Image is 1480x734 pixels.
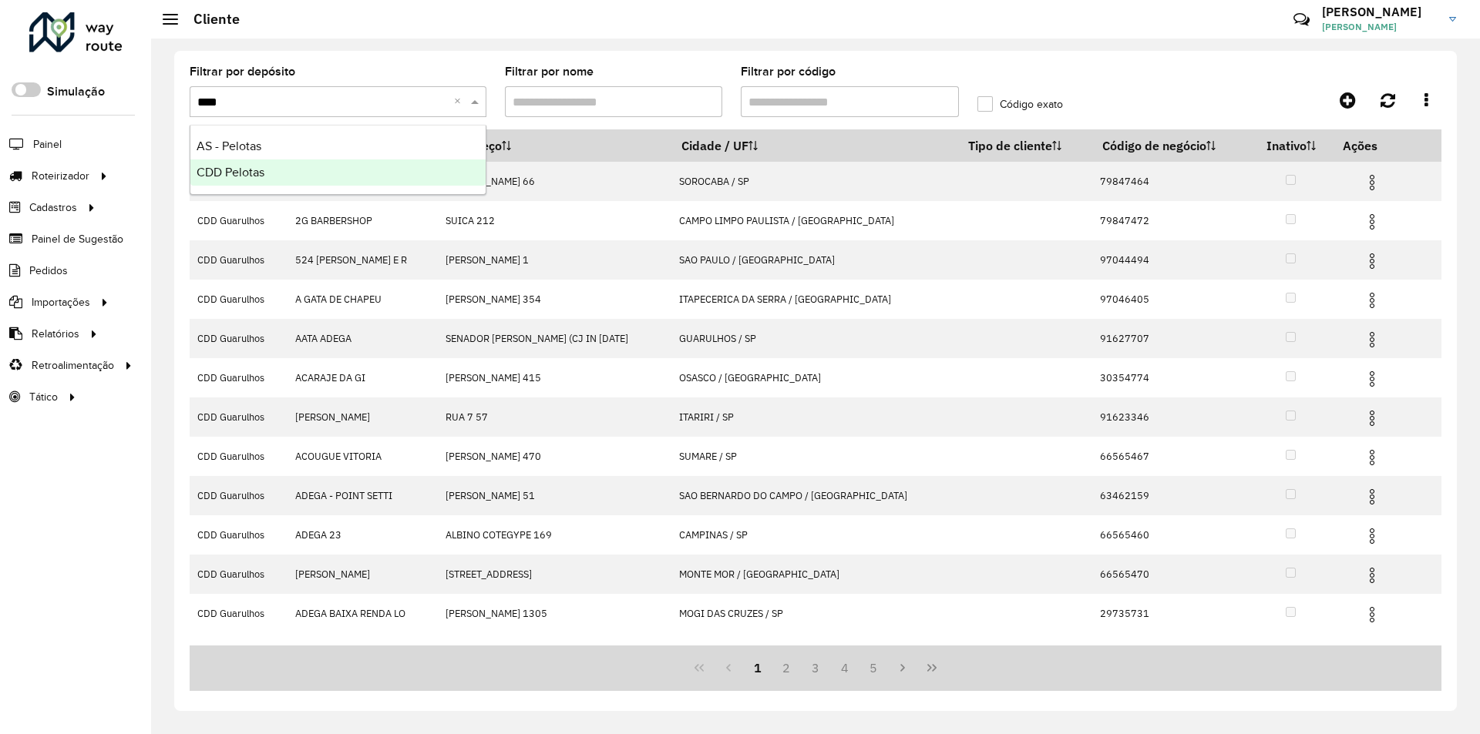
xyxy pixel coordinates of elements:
[1091,515,1250,555] td: 66565460
[29,389,58,405] span: Tático
[437,319,671,358] td: SENADOR [PERSON_NAME] (CJ IN [DATE]
[190,437,287,476] td: CDD Guarulhos
[190,594,287,633] td: CDD Guarulhos
[437,201,671,240] td: SUICA 212
[32,168,89,184] span: Roteirizador
[1322,20,1438,34] span: [PERSON_NAME]
[830,653,859,682] button: 4
[1250,129,1332,162] th: Inativo
[287,555,437,594] td: [PERSON_NAME]
[671,555,957,594] td: MONTE MOR / [GEOGRAPHIC_DATA]
[190,240,287,280] td: CDD Guarulhos
[1091,240,1250,280] td: 97044494
[801,653,830,682] button: 3
[772,653,801,682] button: 2
[190,555,287,594] td: CDD Guarulhos
[178,11,240,28] h2: Cliente
[437,515,671,555] td: ALBINO COTEGYPE 169
[32,357,114,374] span: Retroalimentação
[287,280,437,319] td: A GATA DE CHAPEU
[1091,162,1250,201] td: 79847464
[1091,476,1250,515] td: 63462159
[287,319,437,358] td: AATA ADEGA
[190,476,287,515] td: CDD Guarulhos
[957,129,1091,162] th: Tipo de cliente
[505,62,594,81] label: Filtrar por nome
[437,476,671,515] td: [PERSON_NAME] 51
[190,358,287,397] td: CDD Guarulhos
[32,294,90,310] span: Importações
[977,96,1063,112] label: Código exato
[287,358,437,397] td: ACARAJE DA GI
[29,199,77,216] span: Cadastros
[1091,129,1250,162] th: Código de negócio
[671,319,957,358] td: GUARULHOS / SP
[859,653,889,682] button: 5
[888,653,917,682] button: Next Page
[437,397,671,437] td: RUA 7 57
[190,515,287,555] td: CDD Guarulhos
[1285,3,1318,36] a: Contato Rápido
[671,397,957,437] td: ITARIRI / SP
[437,280,671,319] td: [PERSON_NAME] 354
[917,653,947,682] button: Last Page
[437,162,671,201] td: [PERSON_NAME] 66
[437,358,671,397] td: [PERSON_NAME] 415
[437,555,671,594] td: [STREET_ADDRESS]
[1322,5,1438,19] h3: [PERSON_NAME]
[671,240,957,280] td: SAO PAULO / [GEOGRAPHIC_DATA]
[197,166,264,179] span: CDD Pelotas
[287,515,437,555] td: ADEGA 23
[190,62,295,81] label: Filtrar por depósito
[437,594,671,633] td: [PERSON_NAME] 1305
[1091,555,1250,594] td: 66565470
[190,125,486,195] ng-dropdown-panel: Options list
[671,476,957,515] td: SAO BERNARDO DO CAMPO / [GEOGRAPHIC_DATA]
[1091,201,1250,240] td: 79847472
[1091,437,1250,476] td: 66565467
[287,397,437,437] td: [PERSON_NAME]
[437,437,671,476] td: [PERSON_NAME] 470
[1091,319,1250,358] td: 91627707
[197,139,261,152] span: AS - Pelotas
[437,129,671,162] th: Endereço
[743,653,772,682] button: 1
[287,476,437,515] td: ADEGA - POINT SETTI
[190,319,287,358] td: CDD Guarulhos
[1332,129,1424,162] th: Ações
[454,92,467,111] span: Clear all
[32,231,123,247] span: Painel de Sugestão
[287,437,437,476] td: ACOUGUE VITORIA
[1091,358,1250,397] td: 30354774
[33,136,62,152] span: Painel
[287,594,437,633] td: ADEGA BAIXA RENDA LO
[1091,280,1250,319] td: 97046405
[741,62,836,81] label: Filtrar por código
[190,280,287,319] td: CDD Guarulhos
[1091,594,1250,633] td: 29735731
[1091,397,1250,437] td: 91623346
[671,594,957,633] td: MOGI DAS CRUZES / SP
[671,358,957,397] td: OSASCO / [GEOGRAPHIC_DATA]
[29,263,68,279] span: Pedidos
[190,397,287,437] td: CDD Guarulhos
[671,201,957,240] td: CAMPO LIMPO PAULISTA / [GEOGRAPHIC_DATA]
[671,129,957,162] th: Cidade / UF
[190,201,287,240] td: CDD Guarulhos
[671,280,957,319] td: ITAPECERICA DA SERRA / [GEOGRAPHIC_DATA]
[287,201,437,240] td: 2G BARBERSHOP
[437,240,671,280] td: [PERSON_NAME] 1
[32,326,79,342] span: Relatórios
[287,240,437,280] td: 524 [PERSON_NAME] E R
[671,162,957,201] td: SOROCABA / SP
[47,82,105,101] label: Simulação
[671,515,957,555] td: CAMPINAS / SP
[671,437,957,476] td: SUMARE / SP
